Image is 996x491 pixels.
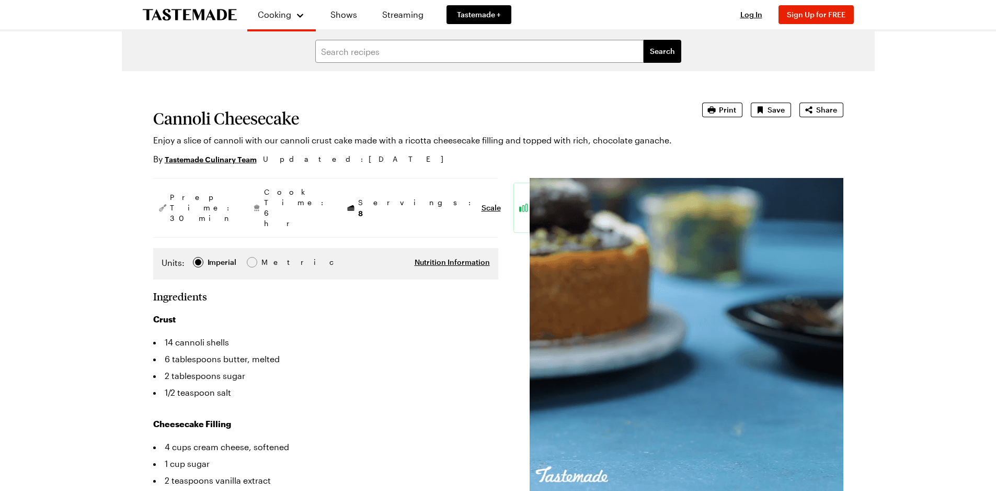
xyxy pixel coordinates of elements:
span: Metric [261,256,284,268]
button: Nutrition Information [415,257,490,267]
button: Log In [730,9,772,20]
div: Metric [261,256,283,268]
li: 2 teaspoons vanilla extract [153,472,498,489]
a: To Tastemade Home Page [143,9,237,21]
li: 6 tablespoons butter, melted [153,351,498,367]
span: Servings: [358,197,476,219]
input: Search recipes [315,40,644,63]
span: Imperial [208,256,237,268]
li: 1/2 teaspoon salt [153,384,498,401]
label: Units: [162,256,185,269]
span: Log In [740,10,762,19]
button: filters [644,40,681,63]
span: 8 [358,208,363,218]
span: Save [768,105,785,115]
button: Save recipe [751,103,791,117]
li: 14 cannoli shells [153,334,498,351]
button: Print [702,103,742,117]
h3: Cheesecake Filling [153,418,498,430]
span: Sign Up for FREE [787,10,845,19]
span: Cooking [258,9,291,19]
p: By [153,153,257,165]
button: Cooking [258,4,305,25]
li: 4 cups cream cheese, softened [153,439,498,455]
span: Cook Time: 6 hr [264,187,329,229]
button: Scale [482,203,501,213]
span: Prep Time: 30 min [170,192,235,224]
h3: Crust [153,313,498,326]
div: Imperial Metric [162,256,283,271]
p: Enjoy a slice of cannoli with our cannoli crust cake made with a ricotta cheesecake filling and t... [153,134,673,147]
a: Tastemade + [447,5,511,24]
li: 1 cup sugar [153,455,498,472]
h1: Cannoli Cheesecake [153,109,673,128]
div: Imperial [208,256,236,268]
span: Updated : [DATE] [263,153,454,165]
button: Sign Up for FREE [779,5,854,24]
button: Share [799,103,843,117]
h2: Ingredients [153,290,207,303]
a: Tastemade Culinary Team [165,153,257,165]
span: Search [650,46,675,57]
span: Tastemade + [457,9,501,20]
li: 2 tablespoons sugar [153,367,498,384]
span: Share [816,105,837,115]
span: Print [719,105,736,115]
